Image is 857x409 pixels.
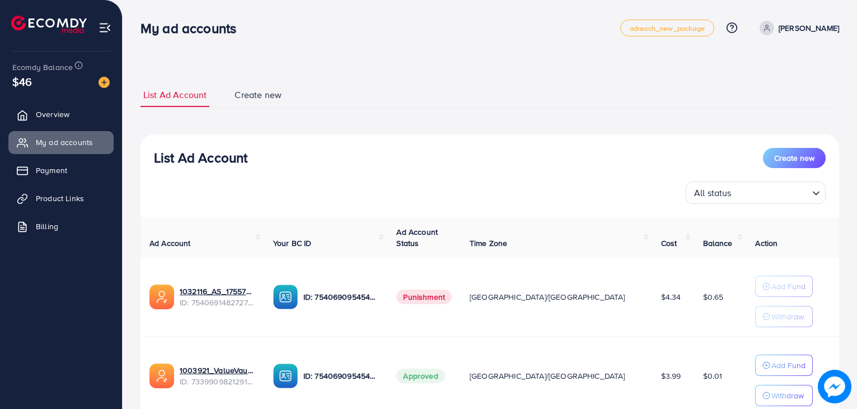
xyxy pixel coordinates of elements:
[771,310,804,323] p: Withdraw
[396,369,444,383] span: Approved
[273,238,312,249] span: Your BC ID
[149,364,174,388] img: ic-ads-acc.e4c84228.svg
[755,238,778,249] span: Action
[149,238,191,249] span: Ad Account
[36,109,69,120] span: Overview
[11,16,87,33] img: logo
[396,226,438,249] span: Ad Account Status
[771,389,804,402] p: Withdraw
[303,290,379,304] p: ID: 7540690954542530567
[771,280,806,293] p: Add Fund
[273,285,298,309] img: ic-ba-acc.ded83a64.svg
[703,370,723,382] span: $0.01
[143,89,207,101] span: List Ad Account
[8,131,114,154] a: My ad accounts
[661,370,681,382] span: $3.99
[8,103,114,126] a: Overview
[774,152,814,164] span: Create new
[12,73,32,90] span: $46
[180,286,255,297] a: 1032116_AS_1755704222613
[235,89,282,101] span: Create new
[661,291,681,303] span: $4.34
[703,291,724,303] span: $0.65
[661,238,677,249] span: Cost
[180,297,255,308] span: ID: 7540691482727464967
[755,355,813,376] button: Add Fund
[180,286,255,309] div: <span class='underline'>1032116_AS_1755704222613</span></br>7540691482727464967
[686,182,826,204] div: Search for option
[735,183,808,201] input: Search for option
[8,215,114,238] a: Billing
[36,221,58,232] span: Billing
[141,20,245,36] h3: My ad accounts
[470,238,507,249] span: Time Zone
[630,25,705,32] span: adreach_new_package
[620,20,714,36] a: adreach_new_package
[755,385,813,406] button: Withdraw
[180,376,255,387] span: ID: 7339909821291855874
[180,365,255,388] div: <span class='underline'>1003921_ValueVault_1708955941628</span></br>7339909821291855874
[818,370,851,403] img: image
[396,290,452,304] span: Punishment
[755,306,813,327] button: Withdraw
[99,77,110,88] img: image
[149,285,174,309] img: ic-ads-acc.e4c84228.svg
[8,159,114,182] a: Payment
[8,187,114,210] a: Product Links
[12,62,73,73] span: Ecomdy Balance
[763,148,826,168] button: Create new
[755,276,813,297] button: Add Fund
[303,369,379,383] p: ID: 7540690954542530567
[36,165,67,176] span: Payment
[36,137,93,148] span: My ad accounts
[692,185,734,201] span: All status
[703,238,733,249] span: Balance
[273,364,298,388] img: ic-ba-acc.ded83a64.svg
[470,370,625,382] span: [GEOGRAPHIC_DATA]/[GEOGRAPHIC_DATA]
[154,150,247,166] h3: List Ad Account
[36,193,84,204] span: Product Links
[99,21,111,34] img: menu
[755,21,839,35] a: [PERSON_NAME]
[779,21,839,35] p: [PERSON_NAME]
[470,291,625,303] span: [GEOGRAPHIC_DATA]/[GEOGRAPHIC_DATA]
[180,365,255,376] a: 1003921_ValueVault_1708955941628
[771,359,806,372] p: Add Fund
